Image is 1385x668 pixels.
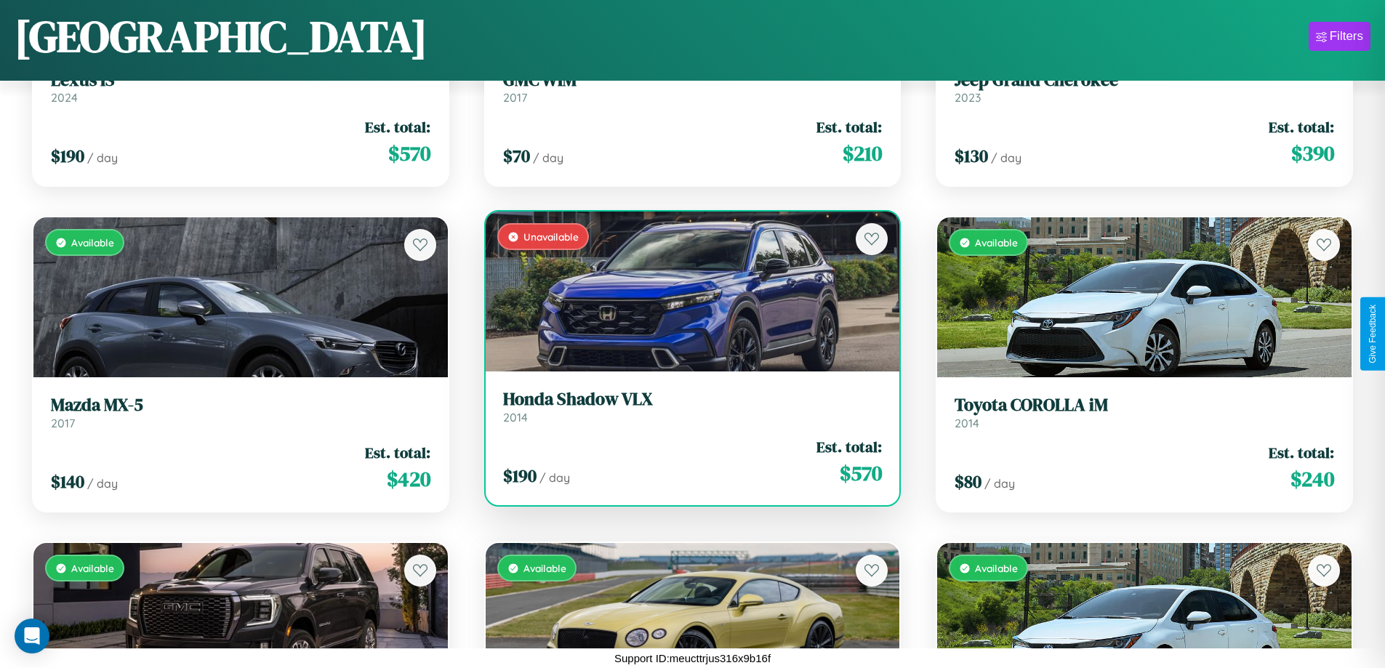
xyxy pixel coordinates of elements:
span: $ 130 [955,144,988,168]
span: Unavailable [523,230,579,243]
span: $ 240 [1290,464,1334,494]
span: Available [71,562,114,574]
span: / day [991,150,1021,165]
span: 2024 [51,90,78,105]
span: $ 390 [1291,139,1334,168]
span: $ 190 [51,144,84,168]
a: Jeep Grand Cherokee2023 [955,70,1334,105]
span: $ 210 [843,139,882,168]
span: Available [71,236,114,249]
span: Est. total: [1269,442,1334,463]
h3: Toyota COROLLA iM [955,395,1334,416]
span: $ 80 [955,470,981,494]
span: / day [539,470,570,485]
a: Honda Shadow VLX2014 [503,389,883,424]
span: $ 140 [51,470,84,494]
span: $ 570 [388,139,430,168]
span: / day [533,150,563,165]
span: $ 190 [503,464,537,488]
span: Available [975,236,1018,249]
h3: Honda Shadow VLX [503,389,883,410]
h1: [GEOGRAPHIC_DATA] [15,7,427,66]
span: Est. total: [365,442,430,463]
span: / day [984,476,1015,491]
span: $ 70 [503,144,530,168]
span: 2014 [503,410,528,424]
span: Est. total: [365,116,430,137]
span: / day [87,150,118,165]
span: Available [975,562,1018,574]
span: 2014 [955,416,979,430]
a: Lexus IS2024 [51,70,430,105]
a: GMC WIM2017 [503,70,883,105]
button: Filters [1309,22,1370,51]
span: Est. total: [816,116,882,137]
h3: Mazda MX-5 [51,395,430,416]
span: 2017 [503,90,527,105]
div: Filters [1330,29,1363,44]
a: Mazda MX-52017 [51,395,430,430]
span: $ 420 [387,464,430,494]
span: Available [523,562,566,574]
span: / day [87,476,118,491]
p: Support ID: meucttrjus316x9b16f [614,648,771,668]
span: $ 570 [840,459,882,488]
a: Toyota COROLLA iM2014 [955,395,1334,430]
span: 2023 [955,90,981,105]
span: Est. total: [1269,116,1334,137]
span: Est. total: [816,436,882,457]
div: Open Intercom Messenger [15,619,49,653]
div: Give Feedback [1368,305,1378,363]
span: 2017 [51,416,75,430]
